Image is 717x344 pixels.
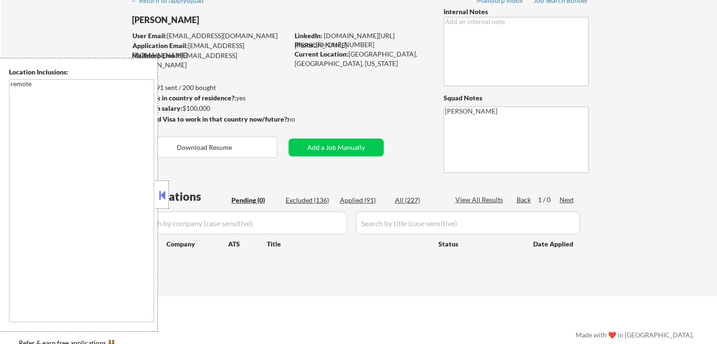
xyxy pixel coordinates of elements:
div: Internal Notes [444,7,589,16]
div: Company [166,239,228,249]
div: Location Inclusions: [9,67,154,77]
div: All (227) [395,196,442,205]
div: Status [438,235,519,252]
div: [PERSON_NAME] [132,14,326,26]
strong: Mailslurp Email: [132,51,181,59]
div: [EMAIL_ADDRESS][DOMAIN_NAME] [132,31,288,41]
div: Squad Notes [444,93,589,103]
div: Excluded (136) [286,196,333,205]
div: [EMAIL_ADDRESS][DOMAIN_NAME] [132,51,288,69]
strong: Application Email: [132,41,188,49]
div: [GEOGRAPHIC_DATA], [GEOGRAPHIC_DATA], [US_STATE] [295,49,428,68]
div: Applications [135,191,228,202]
input: Search by company (case sensitive) [135,212,347,234]
a: [DOMAIN_NAME][URL][PERSON_NAME] [295,32,395,49]
div: [EMAIL_ADDRESS][DOMAIN_NAME] [132,41,288,59]
div: 91 sent / 200 bought [132,83,288,92]
div: [PHONE_NUMBER] [295,40,428,49]
div: View All Results [455,195,506,205]
strong: LinkedIn: [295,32,322,40]
button: Add a Job Manually [288,139,384,156]
div: 1 / 0 [538,195,560,205]
strong: User Email: [132,32,167,40]
div: Date Applied [533,239,575,249]
strong: Current Location: [295,50,348,58]
strong: Phone: [295,41,316,49]
div: Back [517,195,532,205]
div: Title [267,239,429,249]
div: ATS [228,239,267,249]
div: yes [132,93,286,103]
strong: Will need Visa to work in that country now/future?: [132,115,289,123]
div: no [288,115,314,124]
div: Applied (91) [340,196,387,205]
input: Search by title (case sensitive) [356,212,580,234]
div: Pending (0) [231,196,279,205]
button: Download Resume [132,137,277,158]
strong: Can work in country of residence?: [132,94,236,102]
div: $100,000 [132,104,288,113]
div: Next [560,195,575,205]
